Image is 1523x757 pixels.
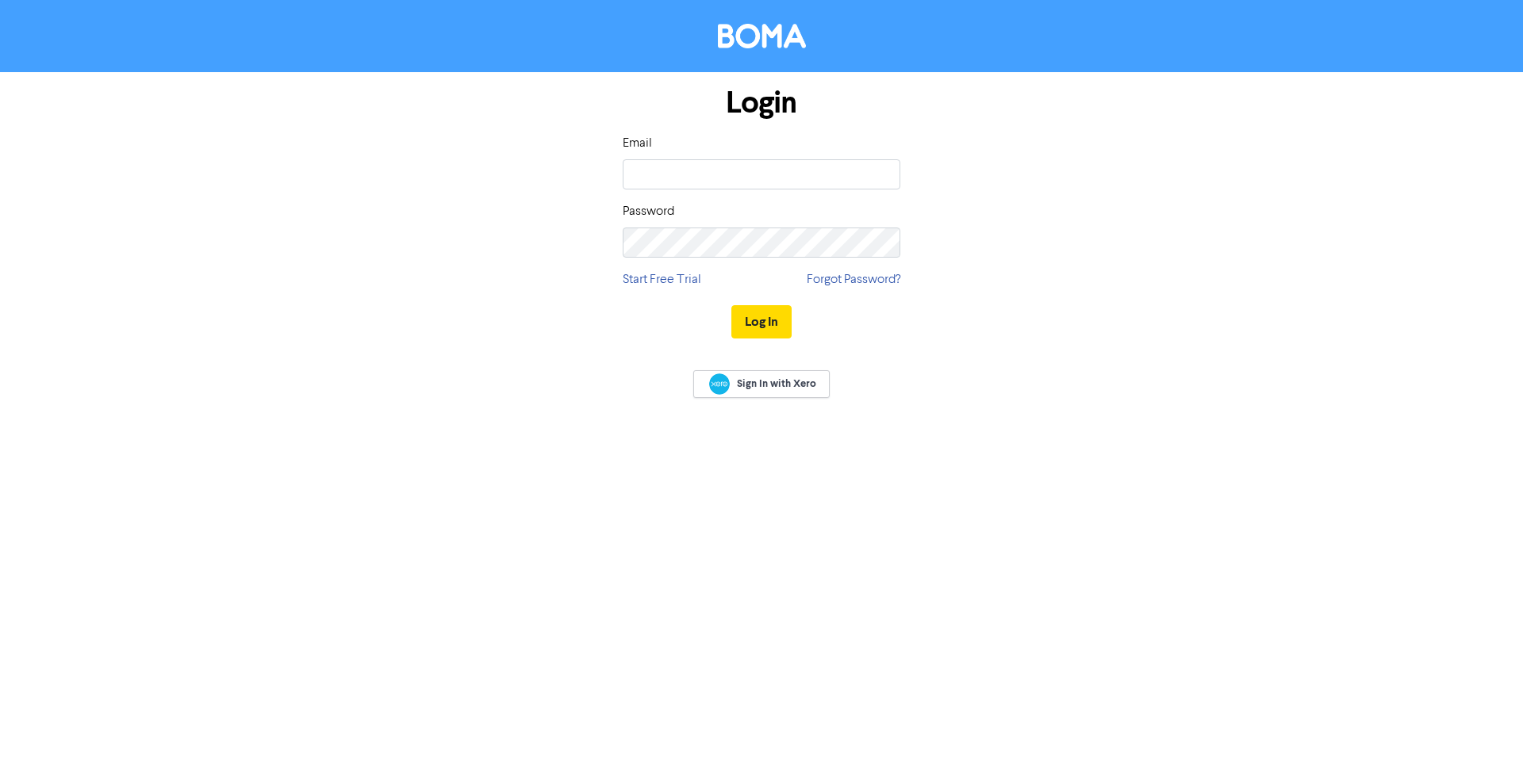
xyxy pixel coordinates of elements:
span: Sign In with Xero [737,377,816,391]
a: Forgot Password? [807,270,900,289]
button: Log In [731,305,792,338]
a: Sign In with Xero [693,370,830,398]
h1: Login [623,85,900,121]
img: BOMA Logo [718,24,806,48]
a: Start Free Trial [623,270,701,289]
img: Xero logo [709,373,730,395]
label: Email [623,134,652,153]
label: Password [623,202,674,221]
